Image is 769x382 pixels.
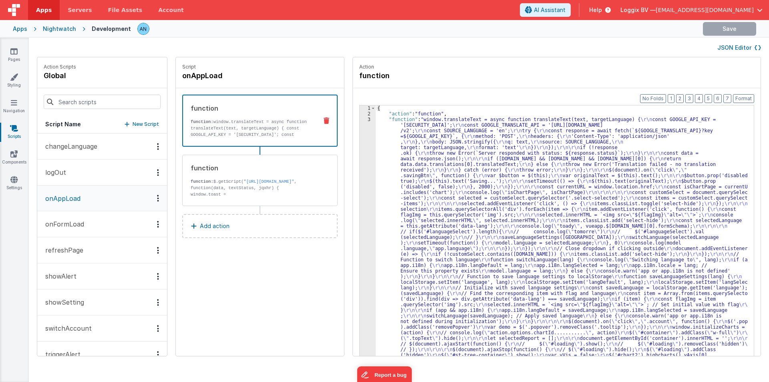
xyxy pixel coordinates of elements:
[191,178,312,217] p: $.getScript(" , function(data, textStatus, jqxhr) { window.toast = VueToastification.createToastI...
[520,3,571,17] button: AI Assistant
[191,103,311,113] div: function
[37,160,167,186] button: logOut
[723,94,731,103] button: 7
[705,94,712,103] button: 5
[133,120,159,128] p: New Script
[68,6,92,14] span: Servers
[152,351,164,358] div: Options
[656,6,754,14] span: [EMAIL_ADDRESS][DOMAIN_NAME]
[152,299,164,306] div: Options
[37,342,167,368] button: triggerAlert
[40,350,81,359] p: triggerAlert
[182,214,338,238] button: Add action
[152,169,164,176] div: Options
[152,195,164,202] div: Options
[191,119,213,124] strong: function:
[152,143,164,150] div: Options
[733,94,754,103] button: Format
[108,6,143,14] span: File Assets
[40,194,81,203] p: onAppLoad
[589,6,602,14] span: Help
[152,325,164,332] div: Options
[36,6,52,14] span: Apps
[44,64,76,70] p: Action Scripts
[37,315,167,342] button: switchAccount
[182,64,338,70] p: Script
[40,219,84,229] p: onFormLoad
[92,25,131,33] div: Development
[246,179,294,184] a: [URL][DOMAIN_NAME]"
[44,95,161,109] input: Search scripts
[360,105,376,111] div: 1
[138,23,149,34] img: f1d78738b441ccf0e1fcb79415a71bae
[45,120,81,128] h5: Script Name
[40,168,66,177] p: logOut
[703,22,756,36] button: Save
[125,120,159,128] button: New Script
[620,6,656,14] span: Loggix BV —
[182,70,302,81] h4: onAppLoad
[640,94,666,103] button: No Folds
[359,70,479,81] h4: function
[152,247,164,254] div: Options
[37,186,167,211] button: onAppLoad
[37,211,167,237] button: onFormLoad
[360,111,376,117] div: 2
[695,94,703,103] button: 4
[152,221,164,228] div: Options
[620,6,763,14] button: Loggix BV — [EMAIL_ADDRESS][DOMAIN_NAME]
[191,163,312,173] div: function
[191,119,311,189] p: window.translateText = async function translateText(text, targetLanguage) { const GOOGLE_API_KEY ...
[44,70,76,81] h4: global
[685,94,693,103] button: 3
[37,289,167,315] button: showSetting
[191,179,213,184] strong: function:
[40,323,92,333] p: switchAccount
[40,141,97,151] p: changeLanguage
[37,133,167,160] button: changeLanguage
[200,221,229,231] p: Add action
[43,25,76,33] div: Nightwatch
[13,25,27,33] div: Apps
[40,271,76,281] p: showAlert
[37,263,167,289] button: showAlert
[40,245,83,255] p: refreshPage
[37,237,167,263] button: refreshPage
[534,6,566,14] span: AI Assistant
[717,44,761,52] button: JSON Editor
[152,273,164,280] div: Options
[668,94,674,103] button: 1
[40,297,84,307] p: showSetting
[359,64,754,70] p: Action
[676,94,684,103] button: 2
[714,94,722,103] button: 6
